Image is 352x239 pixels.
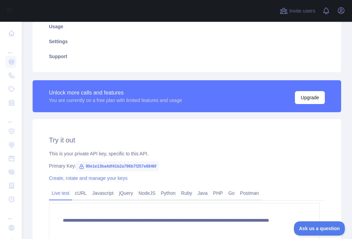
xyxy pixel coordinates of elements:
h2: Try it out [49,135,325,145]
div: Primary Key: [49,163,325,169]
button: Invite users [278,5,317,16]
a: PHP [210,188,226,199]
iframe: Toggle Customer Support [294,221,345,236]
a: Create, rotate and manage your keys [49,175,127,181]
span: 90e1e13ba4df41b2a796b7f257e8846f [76,161,159,171]
div: Unlock more calls and features [49,89,182,97]
a: Java [195,188,211,199]
a: Support [41,49,333,64]
a: Python [158,188,178,199]
button: Upgrade [295,91,325,104]
div: You are currently on a free plan with limited features and usage [49,97,182,104]
a: Postman [237,188,262,199]
a: cURL [72,188,89,199]
a: Ruby [178,188,195,199]
div: ... [5,110,16,124]
a: Go [226,188,237,199]
a: NodeJS [136,188,158,199]
a: Live test [49,188,72,199]
div: ... [5,207,16,220]
div: ... [5,41,16,54]
a: Javascript [89,188,116,199]
a: Settings [41,34,333,49]
a: jQuery [116,188,136,199]
span: Invite users [289,7,315,15]
a: Usage [41,19,333,34]
div: This is your private API key, specific to this API. [49,150,325,157]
